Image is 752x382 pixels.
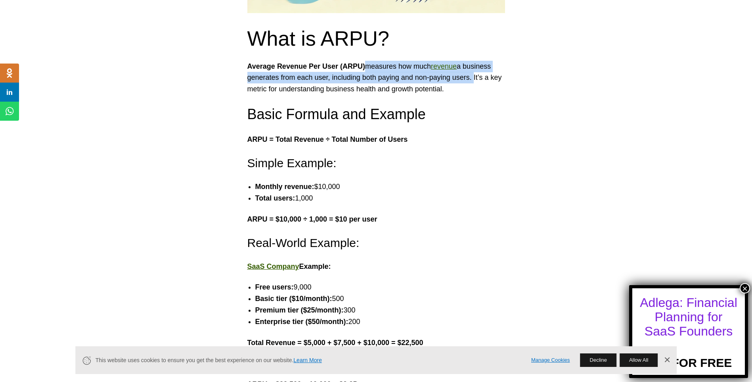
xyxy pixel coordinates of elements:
svg: Cookie Icon [82,355,92,365]
li: 500 [255,293,513,305]
h3: Basic Formula and Example [247,104,505,124]
div: Adlega: Financial Planning for SaaS Founders [639,295,738,338]
strong: Example: [247,262,331,270]
li: $10,000 [255,181,513,193]
li: 9,000 [255,282,513,293]
h2: What is ARPU? [247,26,505,51]
strong: Free users: [255,283,294,291]
a: revenue [431,62,457,70]
a: SaaS Company [247,262,299,270]
strong: Premium tier ($25/month): [255,306,344,314]
strong: Average Revenue Per User (ARPU) [247,62,365,70]
h4: Real-World Example: [247,235,505,251]
a: TRY FOR FREE [645,343,732,370]
strong: Total Revenue = $5,000 + $7,500 + $10,000 = $22,500 [247,339,423,347]
strong: Total users: [255,194,295,202]
button: Decline [580,353,616,367]
strong: Basic tier ($10/month): [255,295,332,303]
a: Dismiss Banner [661,354,673,366]
li: 300 [255,305,513,316]
p: measures how much a business generates from each user, including both paying and non-paying users... [247,61,505,95]
h4: Simple Example: [247,155,505,172]
strong: Monthly revenue: [255,183,314,191]
li: 1,000 [255,193,513,204]
strong: ARPU = $10,000 ÷ 1,000 = $10 per user [247,215,377,223]
a: Learn More [293,357,322,363]
strong: ARPU = Total Revenue ÷ Total Number of Users [247,135,408,143]
li: 200 [255,316,513,328]
a: Manage Cookies [531,356,570,365]
button: Close [740,283,750,293]
strong: Enterprise tier ($50/month): [255,318,348,326]
span: This website uses cookies to ensure you get the best experience on our website. [96,356,520,365]
button: Allow All [620,353,658,367]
